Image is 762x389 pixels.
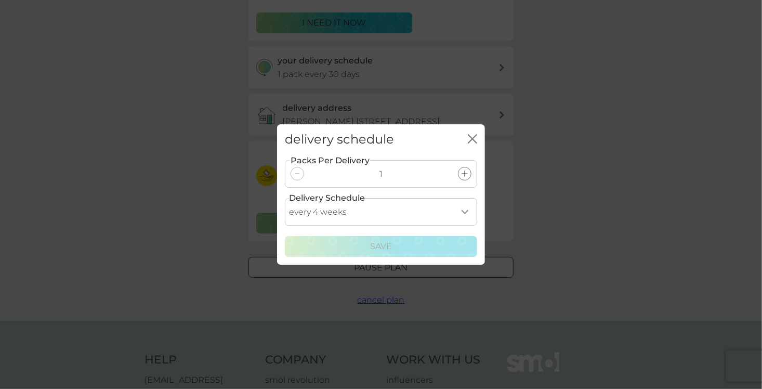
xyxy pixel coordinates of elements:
p: 1 [379,167,383,181]
label: Packs Per Delivery [290,154,371,167]
p: Save [370,240,392,253]
button: close [468,134,477,145]
h2: delivery schedule [285,132,394,147]
button: Save [285,236,477,257]
label: Delivery Schedule [289,191,365,205]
